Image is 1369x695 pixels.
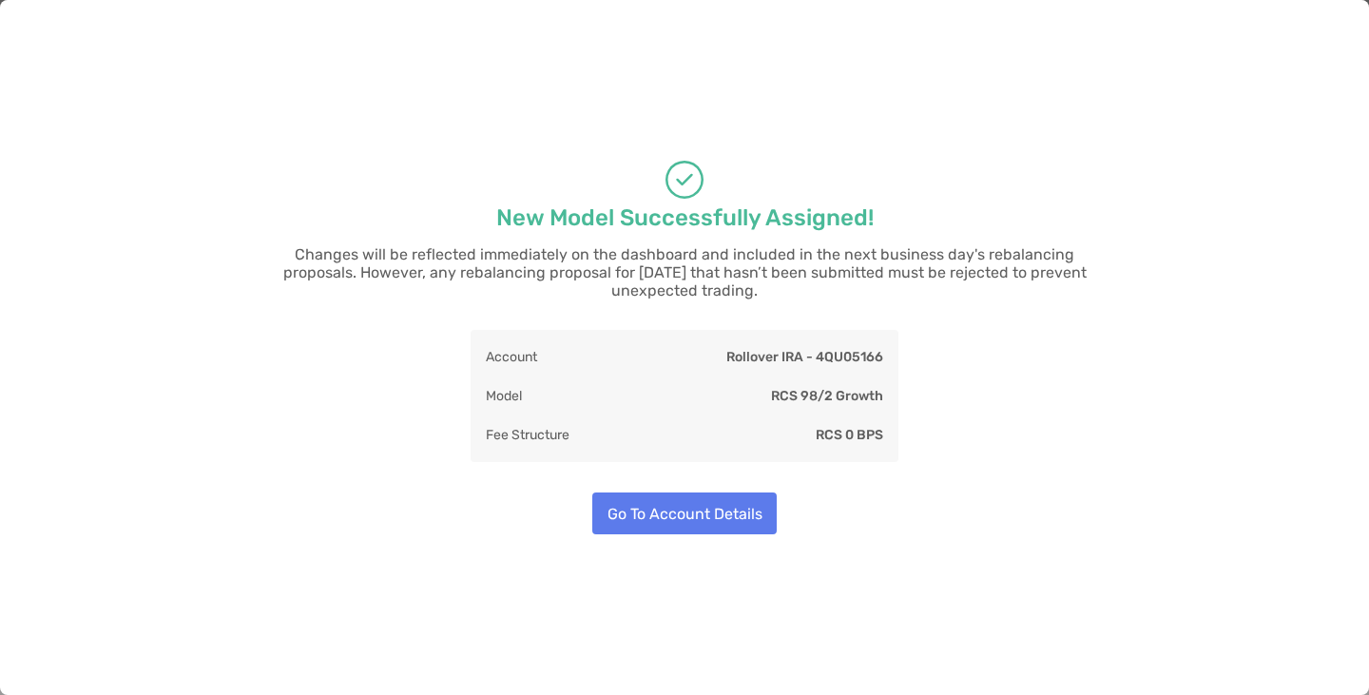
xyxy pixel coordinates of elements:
p: RCS 0 BPS [816,423,883,447]
button: Go To Account Details [592,492,777,534]
p: Rollover IRA - 4QU05166 [726,345,883,369]
p: Changes will be reflected immediately on the dashboard and included in the next business day's re... [257,245,1112,299]
p: Account [486,345,537,369]
p: New Model Successfully Assigned! [496,206,874,230]
p: RCS 98/2 Growth [771,384,883,408]
p: Fee Structure [486,423,569,447]
p: Model [486,384,522,408]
